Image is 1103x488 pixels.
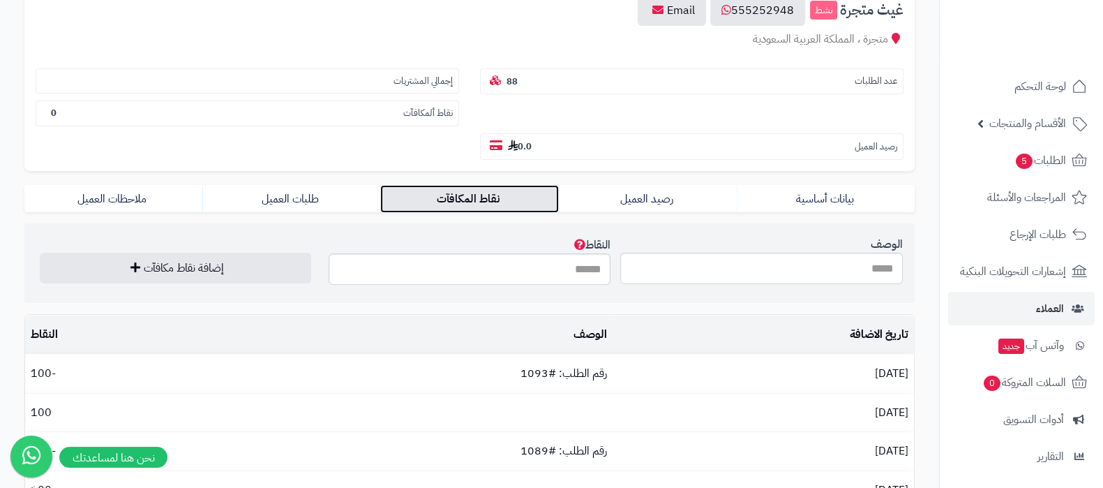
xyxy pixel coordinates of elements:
[1014,151,1066,170] span: الطلبات
[36,31,903,47] div: متجرة ، المملكة العربية السعودية
[508,140,532,153] b: 0.0
[948,403,1095,436] a: أدوات التسويق
[948,181,1095,214] a: المراجعات والأسئلة
[191,355,613,393] td: رقم الطلب: #1093
[25,394,191,432] td: 100
[393,75,453,88] small: إجمالي المشتريات
[948,292,1095,325] a: العملاء
[40,253,311,283] button: إضافة نقاط مكافآت
[380,185,558,213] a: نقاط المكافآت
[25,316,191,354] td: النقاط
[571,237,610,253] span: النقاط
[25,432,191,471] td: -100
[559,185,737,213] a: رصيد العميل
[1014,77,1066,96] span: لوحة التحكم
[25,355,191,393] td: -100
[1016,154,1033,169] span: 5
[948,329,1095,362] a: وآتس آبجديد
[948,218,1095,251] a: طلبات الإرجاع
[613,394,914,432] td: [DATE]
[989,114,1066,133] span: الأقسام والمنتجات
[984,376,1000,391] span: 0
[191,316,613,354] td: الوصف
[960,262,1066,281] span: إشعارات التحويلات البنكية
[1037,447,1064,466] span: التقارير
[810,1,837,20] small: نشط
[24,185,202,213] a: ملاحظات العميل
[403,107,453,120] small: نقاط ألمكافآت
[840,2,903,18] span: غيث متجرة
[998,339,1024,354] span: جديد
[948,144,1095,177] a: الطلبات5
[948,255,1095,288] a: إشعارات التحويلات البنكية
[1036,299,1064,318] span: العملاء
[982,373,1066,392] span: السلات المتروكة
[948,70,1095,103] a: لوحة التحكم
[1003,410,1064,429] span: أدوات التسويق
[948,366,1095,399] a: السلات المتروكة0
[613,432,914,471] td: [DATE]
[871,230,903,253] label: الوصف
[997,336,1064,355] span: وآتس آب
[737,185,915,213] a: بيانات أساسية
[1010,225,1066,244] span: طلبات الإرجاع
[855,140,897,154] small: رصيد العميل
[202,185,380,213] a: طلبات العميل
[987,188,1066,207] span: المراجعات والأسئلة
[51,106,57,119] b: 0
[613,316,914,354] td: تاريخ الاضافة
[855,75,897,88] small: عدد الطلبات
[507,75,518,88] b: 88
[948,440,1095,473] a: التقارير
[613,355,914,393] td: [DATE]
[191,432,613,471] td: رقم الطلب: #1089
